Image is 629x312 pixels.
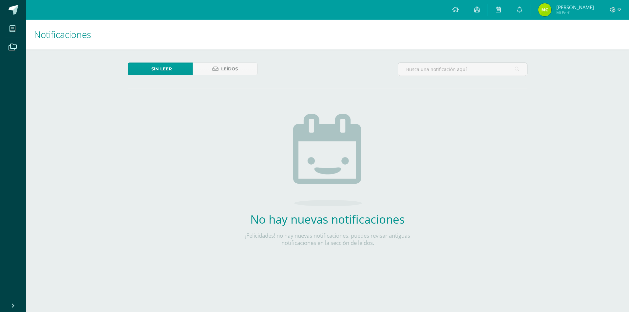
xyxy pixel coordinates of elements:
span: Mi Perfil [556,10,594,15]
a: Leídos [193,63,257,75]
span: Leídos [221,63,238,75]
span: Sin leer [151,63,172,75]
h2: No hay nuevas notificaciones [231,211,424,227]
span: [PERSON_NAME] [556,4,594,10]
img: no_activities.png [293,114,362,206]
input: Busca una notificación aquí [398,63,527,76]
a: Sin leer [128,63,193,75]
p: ¡Felicidades! no hay nuevas notificaciones, puedes revisar antiguas notificaciones en la sección ... [231,232,424,247]
img: cc8623acd3032f6c49e2e6b2d430f85e.png [538,3,551,16]
span: Notificaciones [34,28,91,41]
